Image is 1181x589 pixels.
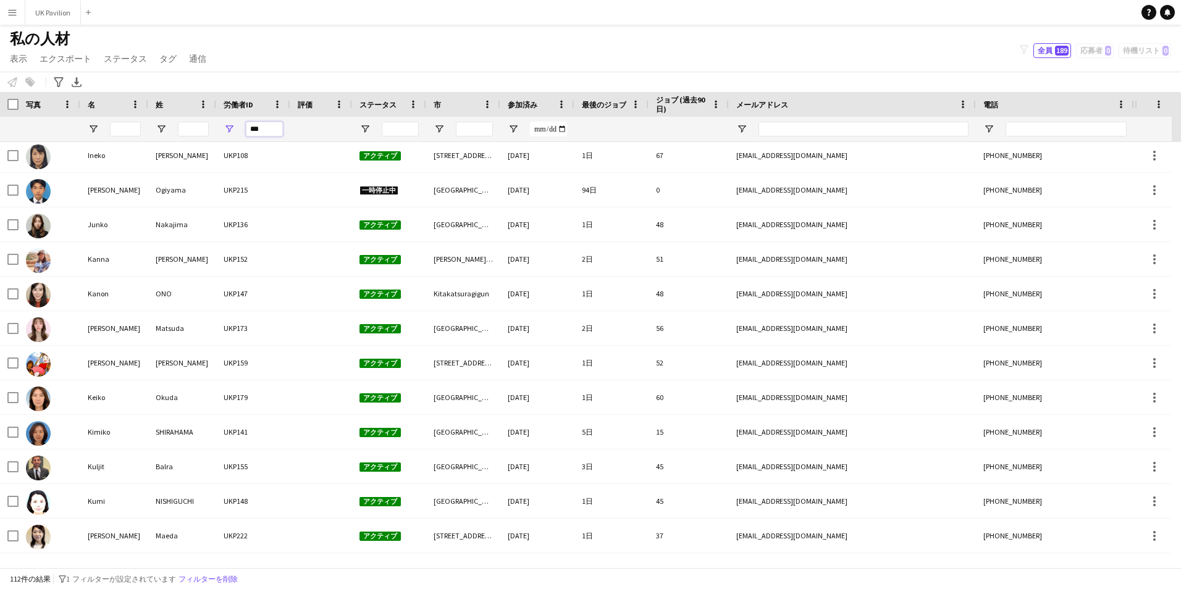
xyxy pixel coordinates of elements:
[148,519,216,553] div: Maeda
[80,553,148,587] div: [PERSON_NAME]
[176,572,240,586] button: フィルターを削除
[1055,46,1069,56] span: 189
[582,100,626,109] span: 最後のジョブ
[729,449,976,483] div: [EMAIL_ADDRESS][DOMAIN_NAME]
[216,242,290,276] div: UKP152
[216,207,290,241] div: UKP136
[426,346,500,380] div: [STREET_ADDRESS][PERSON_NAME][PERSON_NAME][DATE]
[729,415,976,449] div: [EMAIL_ADDRESS][DOMAIN_NAME]
[500,449,574,483] div: [DATE]
[426,207,500,241] div: [GEOGRAPHIC_DATA]
[88,100,95,109] span: 名
[426,311,500,345] div: [GEOGRAPHIC_DATA]
[574,138,649,172] div: 1日
[649,277,729,311] div: 48
[426,553,500,587] div: [GEOGRAPHIC_DATA]
[80,138,148,172] div: Ineko
[574,380,649,414] div: 1日
[26,179,51,204] img: Joichiro Ogiyama
[359,497,401,506] span: アクティブ
[729,277,976,311] div: [EMAIL_ADDRESS][DOMAIN_NAME]
[426,449,500,483] div: [GEOGRAPHIC_DATA]
[500,311,574,345] div: [DATE]
[574,346,649,380] div: 1日
[656,95,707,114] span: ジョブ (過去90日)
[574,277,649,311] div: 1日
[26,386,51,411] img: Keiko Okuda
[148,449,216,483] div: Balra
[759,122,969,136] input: メールアドレス フィルター入力
[574,242,649,276] div: 2日
[649,519,729,553] div: 37
[500,242,574,276] div: [DATE]
[574,207,649,241] div: 1日
[426,138,500,172] div: [STREET_ADDRESS][PERSON_NAME]
[729,207,976,241] div: [EMAIL_ADDRESS][DOMAIN_NAME]
[976,138,1134,172] div: [PHONE_NUMBER]
[729,519,976,553] div: [EMAIL_ADDRESS][DOMAIN_NAME]
[359,100,397,109] span: ステータス
[148,346,216,380] div: [PERSON_NAME]
[574,415,649,449] div: 5日
[26,283,51,307] img: Kanon ONO
[216,138,290,172] div: UKP108
[359,123,371,135] button: フィルターメニューを開く
[26,100,41,109] span: 写真
[99,51,152,67] a: ステータス
[66,574,176,583] span: 1 フィルターが設定されています
[1006,122,1127,136] input: 電話 フィルター入力
[426,173,500,207] div: [GEOGRAPHIC_DATA]
[1033,43,1071,58] button: 全員189
[976,519,1134,553] div: [PHONE_NUMBER]
[35,51,96,67] a: エクスポート
[729,138,976,172] div: [EMAIL_ADDRESS][DOMAIN_NAME]
[216,449,290,483] div: UKP155
[154,51,182,67] a: タグ
[434,100,441,109] span: 市
[426,519,500,553] div: [STREET_ADDRESS]
[359,151,401,161] span: アクティブ
[729,173,976,207] div: [EMAIL_ADDRESS][DOMAIN_NAME]
[976,207,1134,241] div: [PHONE_NUMBER]
[148,138,216,172] div: [PERSON_NAME]
[148,553,216,587] div: Onoue
[729,346,976,380] div: [EMAIL_ADDRESS][DOMAIN_NAME]
[574,449,649,483] div: 3日
[216,173,290,207] div: UKP215
[26,144,51,169] img: Ineko WATANABE
[10,53,27,64] span: 表示
[80,346,148,380] div: [PERSON_NAME]
[216,415,290,449] div: UKP141
[382,122,419,136] input: ステータス フィルター入力
[649,415,729,449] div: 15
[649,242,729,276] div: 51
[69,75,84,90] app-action-btn: XLSXをエクスポート
[500,415,574,449] div: [DATE]
[983,100,998,109] span: 電話
[649,173,729,207] div: 0
[983,123,994,135] button: フィルターメニューを開く
[80,449,148,483] div: Kuljit
[178,122,209,136] input: 姓 フィルター入力
[426,415,500,449] div: [GEOGRAPHIC_DATA]
[359,393,401,403] span: アクティブ
[359,220,401,230] span: アクティブ
[216,553,290,587] div: UKP175
[80,277,148,311] div: Kanon
[976,449,1134,483] div: [PHONE_NUMBER]
[574,484,649,518] div: 1日
[500,207,574,241] div: [DATE]
[359,359,401,368] span: アクティブ
[80,380,148,414] div: Keiko
[500,484,574,518] div: [DATE]
[729,484,976,518] div: [EMAIL_ADDRESS][DOMAIN_NAME]
[148,277,216,311] div: ONO
[184,51,211,67] a: 通信
[80,173,148,207] div: [PERSON_NAME]
[649,484,729,518] div: 45
[26,214,51,238] img: Junko Nakajima
[189,53,206,64] span: 通信
[26,248,51,273] img: Kanna YAMAMOTO
[649,311,729,345] div: 56
[976,553,1134,587] div: [PHONE_NUMBER]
